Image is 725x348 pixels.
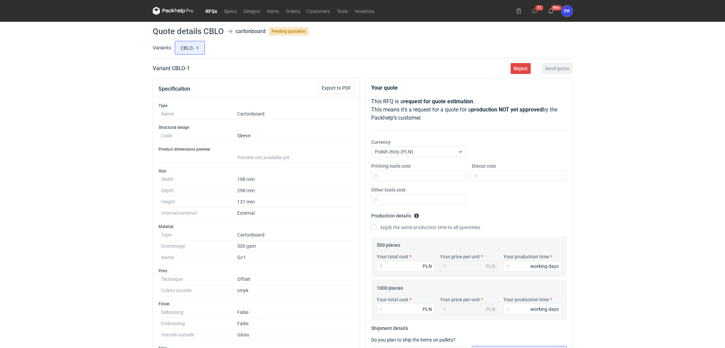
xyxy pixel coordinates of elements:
[237,241,351,252] dd: 300 gsm
[303,7,333,15] a: Customers
[545,66,570,71] span: Send quote
[486,263,495,270] div: PLN
[333,7,351,15] a: Tools
[472,170,567,181] input: 0
[161,241,237,252] dt: Grammage
[237,185,351,196] dd: 298 mm
[237,274,351,285] dd: Offset
[202,7,221,15] a: RFQs
[561,5,573,17] button: EM
[319,82,354,93] button: Export to PDF
[503,253,549,260] label: Your production time
[161,174,237,185] dt: Width
[423,306,432,313] div: PLN
[269,27,308,35] span: Pending quotation
[161,108,237,120] dt: Name
[161,329,237,341] dt: Varnish outside
[377,240,400,248] legend: 500 pieces
[503,304,561,315] input: 0
[371,163,411,169] label: Printing tools cost
[236,27,266,35] div: cartonboard
[158,103,354,108] h3: Type
[161,196,237,208] dt: Height
[371,186,406,193] label: Other tools cost
[282,7,303,15] a: Orders
[514,66,528,71] span: Reject
[237,307,351,318] dd: False
[161,274,237,285] dt: Technique
[237,174,351,185] dd: 198 mm
[161,307,237,318] dt: Debossing
[237,108,351,120] dd: Cartonboard
[161,285,237,296] dt: Colors outside
[263,7,282,15] a: Items
[530,306,559,313] div: working days
[237,252,351,263] dd: Gc1
[161,252,237,263] dt: Name
[237,155,291,160] span: Preview not available yet.
[237,318,351,329] dd: False
[371,337,456,343] label: Do you plan to ship the items on pallets?
[542,63,573,74] button: Send quote
[161,229,237,241] dt: Type
[158,81,190,97] button: Specification
[161,208,237,219] dt: Internal/external
[158,224,354,229] h3: Material
[377,304,435,315] input: 0
[377,261,435,272] input: 0
[377,283,403,291] legend: 1000 pieces
[423,263,432,270] div: PLN
[371,170,466,181] input: 0
[472,163,496,169] label: Diecut cost
[371,210,419,218] legend: Production details
[471,106,543,113] strong: production NOT yet approved
[486,306,495,313] div: PLN
[529,5,540,16] button: 11
[371,97,567,122] p: This RFQ is a . This means it's a request for a quote for a by the Packhelp's customer.
[158,125,354,130] h3: Structural design
[221,7,240,15] a: Specs
[161,185,237,196] dt: Depth
[158,268,354,274] h3: Print
[371,194,466,205] input: 0
[545,5,556,16] button: 99+
[377,253,408,260] label: Your total cost
[351,7,378,15] a: Analytics
[240,7,263,15] a: Designs
[322,86,351,90] span: Export to PDF
[440,296,480,303] label: Your price per unit
[158,147,354,152] h3: Product dimensions preview
[237,130,351,141] dd: Sleeve
[161,130,237,141] dt: Code
[153,27,224,35] h1: Quote details CBLO
[153,7,194,15] svg: Packhelp Pro
[237,208,351,219] dd: External
[371,139,391,146] label: Currency
[511,63,531,74] button: Reject
[377,296,408,303] label: Your total cost
[530,263,559,270] div: working days
[371,323,408,331] legend: Shipment details
[561,5,573,17] div: Ewelina Macek
[158,168,354,174] h3: Size
[237,285,351,296] dd: cmyk
[440,253,480,260] label: Your price per unit
[375,149,413,154] span: Polish złoty (PLN)
[503,296,549,303] label: Your production time
[403,98,473,105] strong: request for quote estimation
[237,229,351,241] dd: Cartonboard
[175,41,205,55] label: CBLO - 1
[161,318,237,329] dt: Embossing
[371,85,398,91] strong: Your quote
[237,329,351,341] dd: Gloss
[371,224,480,231] label: Apply the same production time to all quantities
[237,196,351,208] dd: 137 mm
[503,261,561,272] input: 0
[153,64,190,73] h2: Variant CBLO - 1
[153,44,172,51] label: Variants:
[158,301,354,307] h3: Finish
